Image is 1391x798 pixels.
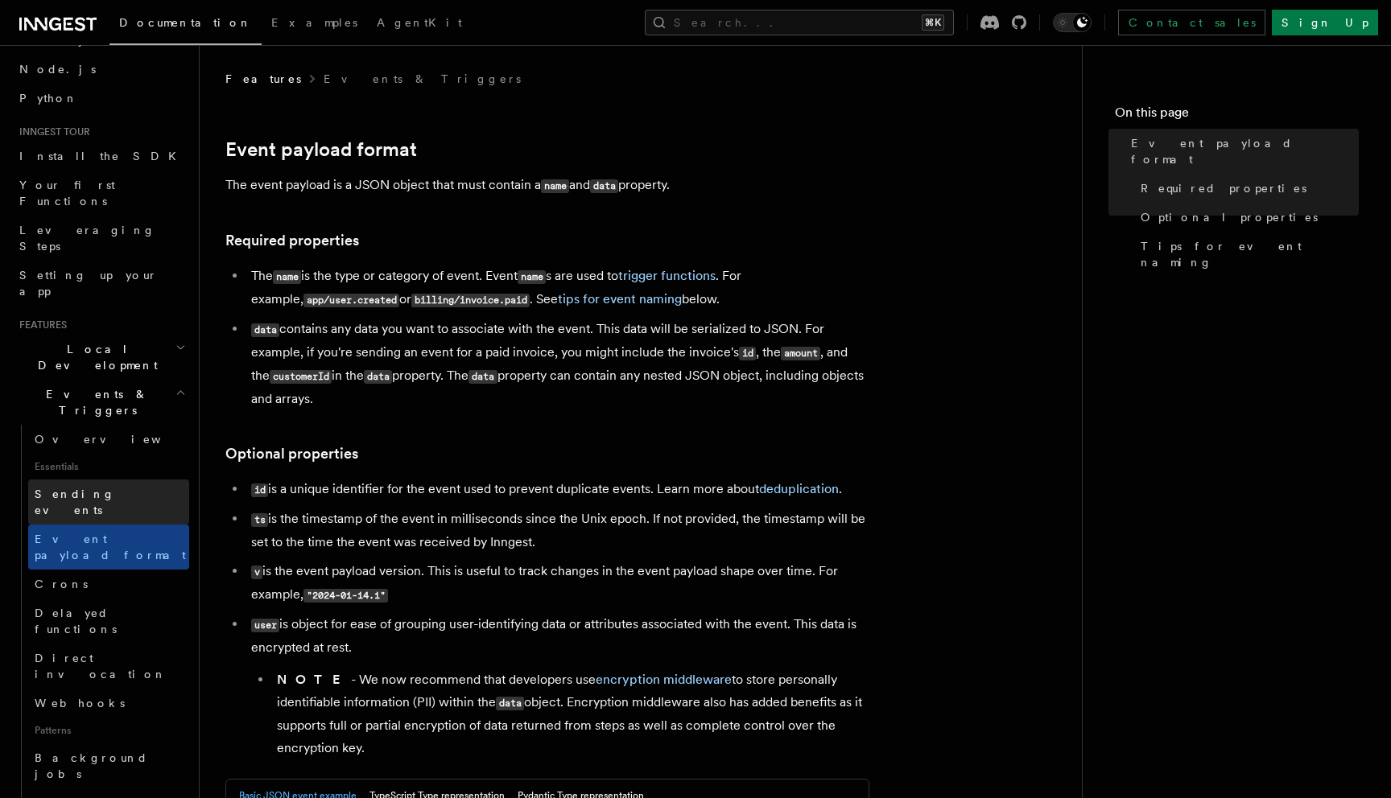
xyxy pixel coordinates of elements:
a: Your first Functions [13,171,189,216]
span: Background jobs [35,751,148,780]
a: Event payload format [225,138,417,161]
p: The event payload is a JSON object that must contain a and property. [225,174,869,197]
code: v [251,566,262,579]
code: ts [251,513,268,527]
span: Inngest tour [13,125,90,138]
span: Features [225,71,301,87]
span: Setting up your app [19,269,158,298]
span: Webhooks [35,697,125,710]
button: Search...⌘K [645,10,954,35]
span: Examples [271,16,357,29]
code: name [518,270,546,284]
code: amount [781,347,820,360]
li: is the event payload version. This is useful to track changes in the event payload shape over tim... [246,560,869,607]
a: Overview [28,425,189,454]
a: Leveraging Steps [13,216,189,261]
span: Features [13,319,67,331]
span: Crons [35,578,88,590]
span: Leveraging Steps [19,224,155,253]
a: tips for event naming [558,291,682,306]
button: Local Development [13,335,189,380]
a: encryption middleware [596,672,732,687]
a: Sending events [28,479,189,524]
code: data [364,370,392,384]
code: name [541,179,569,193]
a: Tips for event naming [1134,232,1359,277]
code: "2024-01-14.1" [303,589,388,603]
code: app/user.created [303,294,399,307]
a: Setting up your app [13,261,189,306]
code: customerId [270,370,332,384]
span: Your first Functions [19,179,115,208]
span: Essentials [28,454,189,479]
a: Event payload format [28,524,189,570]
a: trigger functions [618,268,716,283]
a: Delayed functions [28,598,189,644]
a: Optional properties [1134,203,1359,232]
code: data [496,697,524,710]
a: Node.js [13,55,189,84]
code: data [468,370,497,384]
span: Patterns [28,718,189,743]
code: data [251,323,279,337]
li: contains any data you want to associate with the event. This data will be serialized to JSON. For... [246,318,869,410]
span: Delayed functions [35,607,117,636]
code: billing/invoice.paid [411,294,530,307]
a: Examples [262,5,367,43]
span: AgentKit [377,16,462,29]
a: Crons [28,570,189,598]
code: id [251,483,268,497]
li: is a unique identifier for the event used to prevent duplicate events. Learn more about . [246,478,869,501]
span: Events & Triggers [13,386,175,418]
a: deduplication [759,481,839,496]
code: name [273,270,301,284]
kbd: ⌘K [922,14,944,31]
span: Event payload format [1131,135,1359,167]
span: Direct invocation [35,652,167,681]
span: Event payload format [35,533,186,561]
button: Toggle dark mode [1053,13,1092,32]
a: Python [13,84,189,113]
code: data [590,179,618,193]
strong: NOTE [277,672,351,687]
span: Node.js [19,63,96,76]
span: Local Development [13,341,175,373]
a: Events & Triggers [324,71,521,87]
h4: On this page [1115,103,1359,129]
a: Direct invocation [28,644,189,689]
span: Sending events [35,487,115,516]
a: Optional properties [225,442,358,465]
a: Install the SDK [13,142,189,171]
li: is object for ease of grouping user-identifying data or attributes associated with the event. Thi... [246,613,869,759]
a: Required properties [225,229,359,252]
a: AgentKit [367,5,472,43]
a: Contact sales [1118,10,1265,35]
span: Optional properties [1141,209,1318,225]
a: Documentation [109,5,262,45]
li: - We now recommend that developers use to store personally identifiable information (PII) within ... [272,668,869,759]
code: user [251,619,279,632]
a: Background jobs [28,743,189,788]
li: is the timestamp of the event in milliseconds since the Unix epoch. If not provided, the timestam... [246,508,869,553]
a: Webhooks [28,689,189,718]
span: Required properties [1141,180,1306,196]
a: Sign Up [1272,10,1378,35]
button: Events & Triggers [13,380,189,425]
span: Overview [35,433,200,446]
a: Event payload format [1125,129,1359,174]
span: Install the SDK [19,150,186,162]
span: Documentation [119,16,252,29]
li: The is the type or category of event. Event s are used to . For example, or . See below. [246,265,869,311]
span: Python [19,92,78,105]
code: id [739,347,756,360]
a: Required properties [1134,174,1359,203]
span: Tips for event naming [1141,238,1359,270]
